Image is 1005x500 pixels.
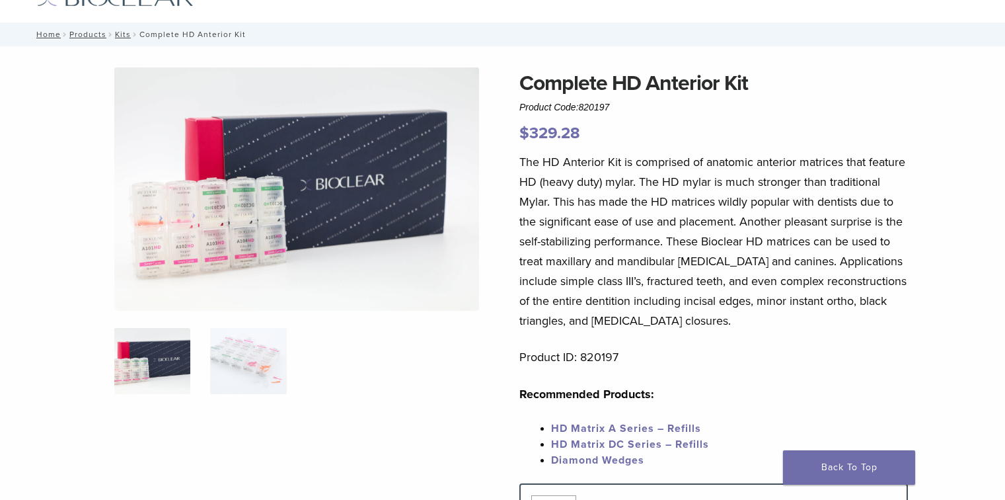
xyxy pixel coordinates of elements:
a: Back To Top [783,450,915,485]
a: HD Matrix DC Series – Refills [551,438,709,451]
span: Product Code: [519,102,609,112]
a: Kits [115,30,131,39]
h1: Complete HD Anterior Kit [519,67,908,99]
a: Diamond Wedges [551,454,644,467]
span: $ [519,124,529,143]
bdi: 329.28 [519,124,580,143]
a: HD Matrix A Series – Refills [551,422,701,435]
a: Home [32,30,61,39]
img: IMG_8088-1-324x324.jpg [114,328,190,394]
span: / [61,31,69,38]
img: Complete HD Anterior Kit - Image 2 [210,328,286,394]
nav: Complete HD Anterior Kit [27,22,979,46]
strong: Recommended Products: [519,387,654,401]
span: 820197 [579,102,610,112]
span: / [106,31,115,38]
span: / [131,31,139,38]
img: IMG_8088 (1) [114,67,479,311]
p: The HD Anterior Kit is comprised of anatomic anterior matrices that feature HD (heavy duty) mylar... [519,152,908,331]
a: Products [69,30,106,39]
p: Product ID: 820197 [519,347,908,367]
